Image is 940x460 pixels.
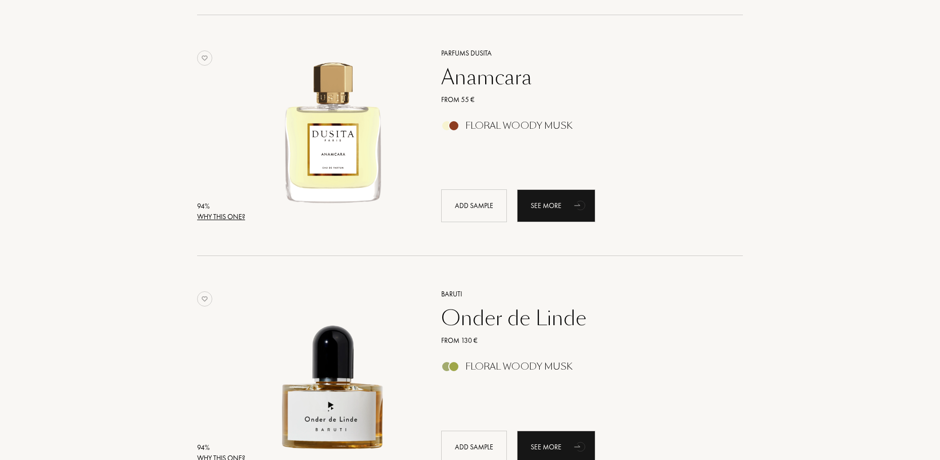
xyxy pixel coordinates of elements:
a: From 130 € [434,335,728,346]
a: From 55 € [434,94,728,105]
div: 94 % [197,201,245,212]
div: animation [571,436,591,456]
a: Floral Woody Musk [434,364,728,375]
a: Floral Woody Musk [434,123,728,134]
div: 94 % [197,442,245,453]
img: Anamcara Parfums Dusita [249,46,417,215]
div: Why this one? [197,212,245,222]
div: Add sample [441,189,507,222]
a: See moreanimation [517,189,595,222]
a: Parfums Dusita [434,48,728,59]
div: See more [517,189,595,222]
a: Onder de Linde [434,306,728,330]
div: animation [571,195,591,215]
div: Floral Woody Musk [465,361,573,372]
img: no_like_p.png [197,50,212,66]
a: Baruti [434,289,728,299]
a: Anamcara Parfums Dusita [249,35,426,234]
div: Floral Woody Musk [465,120,573,131]
img: no_like_p.png [197,291,212,306]
img: Onder de Linde Baruti [249,287,417,455]
a: Anamcara [434,65,728,89]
